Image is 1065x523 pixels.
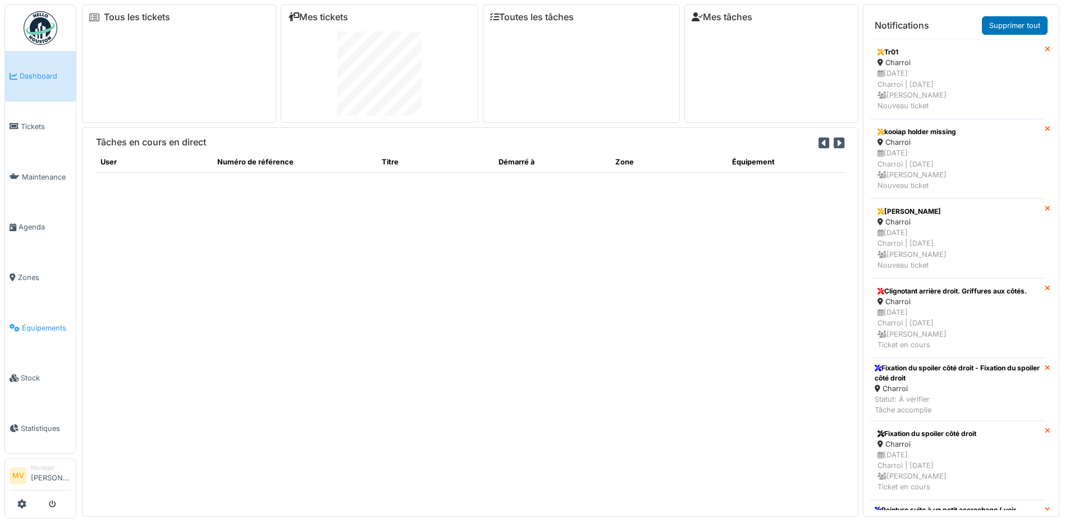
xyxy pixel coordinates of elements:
[875,363,1040,383] div: Fixation du spoiler côté droit - Fixation du spoiler côté droit
[21,423,71,434] span: Statistiques
[877,207,1037,217] div: [PERSON_NAME]
[20,71,71,81] span: Dashboard
[31,464,71,472] div: Manager
[377,152,494,172] th: Titre
[21,373,71,383] span: Stock
[104,12,170,22] a: Tous les tickets
[96,137,206,148] h6: Tâches en cours en direct
[5,202,76,253] a: Agenda
[21,121,71,132] span: Tickets
[870,119,1045,199] a: kooiap holder missing Charroi [DATE]Charroi | [DATE] [PERSON_NAME]Nouveau ticket
[490,12,574,22] a: Toutes les tâches
[288,12,348,22] a: Mes tickets
[5,51,76,102] a: Dashboard
[18,272,71,283] span: Zones
[692,12,752,22] a: Mes tâches
[875,383,1040,394] div: Charroi
[877,227,1037,270] div: [DATE] Charroi | [DATE] [PERSON_NAME] Nouveau ticket
[5,353,76,403] a: Stock
[10,467,26,484] li: MV
[870,421,1045,501] a: Fixation du spoiler côté droit Charroi [DATE]Charroi | [DATE] [PERSON_NAME]Ticket en cours
[870,39,1045,119] a: Tr01 Charroi [DATE]Charroi | [DATE] [PERSON_NAME]Nouveau ticket
[877,439,1037,449] div: Charroi
[100,158,117,166] span: translation missing: fr.shared.user
[213,152,377,172] th: Numéro de référence
[877,148,1037,191] div: [DATE] Charroi | [DATE] [PERSON_NAME] Nouveau ticket
[877,137,1037,148] div: Charroi
[31,464,71,488] li: [PERSON_NAME]
[5,253,76,303] a: Zones
[5,403,76,454] a: Statistiques
[877,449,1037,493] div: [DATE] Charroi | [DATE] [PERSON_NAME] Ticket en cours
[877,57,1037,68] div: Charroi
[22,323,71,333] span: Équipements
[494,152,611,172] th: Démarré à
[5,102,76,152] a: Tickets
[611,152,728,172] th: Zone
[877,127,1037,137] div: kooiap holder missing
[877,296,1037,307] div: Charroi
[22,172,71,182] span: Maintenance
[728,152,844,172] th: Équipement
[875,394,1040,415] div: Statut: À vérifier Tâche accomplie
[982,16,1048,35] a: Supprimer tout
[877,307,1037,350] div: [DATE] Charroi | [DATE] [PERSON_NAME] Ticket en cours
[10,464,71,490] a: MV Manager[PERSON_NAME]
[870,199,1045,278] a: [PERSON_NAME] Charroi [DATE]Charroi | [DATE] [PERSON_NAME]Nouveau ticket
[19,222,71,232] span: Agenda
[5,302,76,353] a: Équipements
[877,429,1037,439] div: Fixation du spoiler côté droit
[877,47,1037,57] div: Tr01
[5,152,76,202] a: Maintenance
[870,278,1045,358] a: Clignotant arrière droit. Griffures aux côtés. Charroi [DATE]Charroi | [DATE] [PERSON_NAME]Ticket...
[875,20,929,31] h6: Notifications
[877,217,1037,227] div: Charroi
[870,358,1045,421] a: Fixation du spoiler côté droit - Fixation du spoiler côté droit Charroi Statut: À vérifierTâche a...
[877,286,1037,296] div: Clignotant arrière droit. Griffures aux côtés.
[877,68,1037,111] div: [DATE] Charroi | [DATE] [PERSON_NAME] Nouveau ticket
[24,11,57,45] img: Badge_color-CXgf-gQk.svg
